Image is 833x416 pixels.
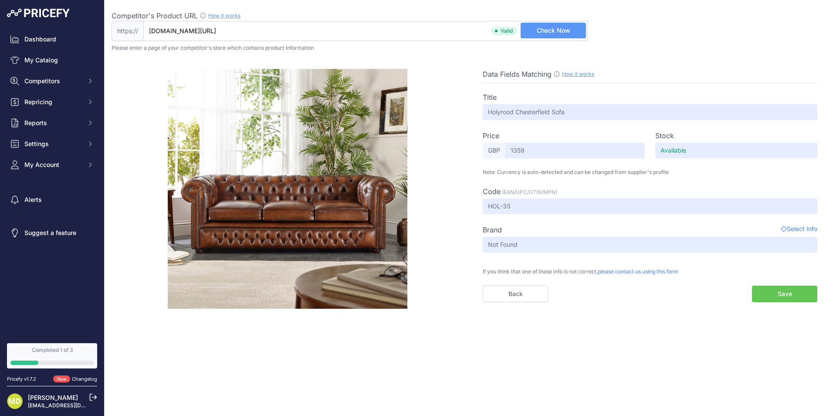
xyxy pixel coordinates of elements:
span: (EAN/UPC/GTIN/MPN) [502,189,557,195]
span: Competitors [24,77,81,85]
span: Select Info [781,225,817,235]
input: - [483,104,817,120]
a: How it works [208,12,240,19]
a: Back [483,286,548,302]
span: GBP [483,143,505,158]
span: Data Fields Matching [483,70,552,78]
input: - [483,198,817,214]
span: Code [483,187,501,196]
span: Competitor's Product URL [112,11,198,20]
button: My Account [7,157,97,173]
label: Brand [483,225,502,235]
span: Repricing [24,98,81,106]
button: Save [752,286,817,302]
button: Competitors [7,73,97,89]
button: Check Now [521,23,586,38]
span: please contact us using this form [598,268,678,275]
p: Note: Currency is auto-detected and can be changed from supplier's profile [483,169,817,176]
a: Suggest a feature [7,225,97,241]
input: www.distinctivechesterfields.com/product [143,21,588,41]
a: Dashboard [7,31,97,47]
label: Title [483,92,497,102]
span: Settings [24,140,81,148]
div: Completed 1 of 3 [10,347,94,354]
a: How it works [562,71,594,77]
a: [EMAIL_ADDRESS][DOMAIN_NAME] [28,402,119,409]
input: - [505,143,645,158]
button: Settings [7,136,97,152]
a: My Catalog [7,52,97,68]
input: - [655,143,817,158]
a: [PERSON_NAME] [28,394,78,401]
img: Pricefy Logo [7,9,70,17]
a: Completed 1 of 3 [7,343,97,368]
span: Check Now [537,26,570,35]
label: Stock [655,130,674,141]
label: Price [483,130,499,141]
p: If you think that one of those info is not correct, [483,263,817,275]
span: https:// [112,21,143,41]
input: - [483,237,817,252]
span: Reports [24,119,81,127]
p: Please enter a page of your competitor's store which contains product information [112,44,826,51]
span: My Account [24,160,81,169]
nav: Sidebar [7,31,97,333]
a: Alerts [7,192,97,208]
button: Reports [7,115,97,131]
a: Changelog [72,376,97,382]
button: Repricing [7,94,97,110]
div: Pricefy v1.7.2 [7,375,36,383]
span: New [53,375,70,383]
